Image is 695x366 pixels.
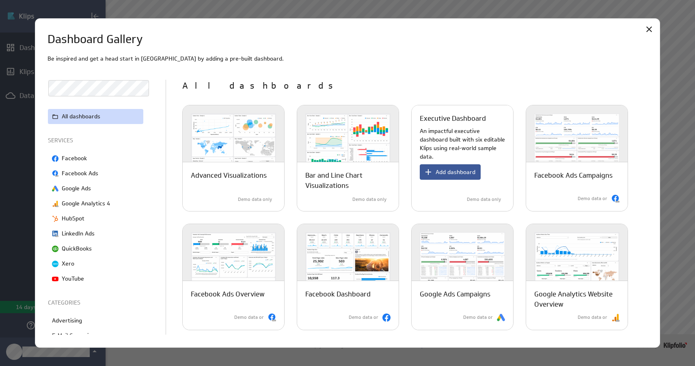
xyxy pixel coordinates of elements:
[52,185,58,192] img: image8417636050194330799.png
[420,127,505,161] p: An impactful executive dashboard built with six editable Klips using real-world sample data.
[183,224,284,297] img: facebook_ads_dashboard-light-600x400.png
[352,196,386,203] p: Demo data only
[62,112,100,121] p: All dashboards
[297,224,399,297] img: facebook_dashboard-light-600x400.png
[48,298,145,307] p: CATEGORIES
[238,196,272,203] p: Demo data only
[62,154,87,163] p: Facebook
[611,314,619,322] img: Google Analytics 4
[611,195,619,203] img: Facebook Ads
[382,314,391,322] img: Facebook
[62,184,91,193] p: Google Ads
[182,80,648,93] p: All dashboards
[52,216,58,222] img: image4788249492605619304.png
[52,231,58,237] img: image1858912082062294012.png
[62,214,84,223] p: HubSpot
[305,289,371,299] p: Facebook Dashboard
[349,314,378,321] p: Demo data or
[305,170,391,191] p: Bar and Line Chart Visualizations
[62,169,98,178] p: Facebook Ads
[52,155,58,162] img: image729517258887019810.png
[62,244,92,253] p: QuickBooks
[62,199,110,208] p: Google Analytics 4
[52,246,58,252] img: image5502353411254158712.png
[526,105,628,179] img: facebook_ads_campaigns-light-600x400.png
[52,170,58,177] img: image2754833655435752804.png
[234,314,264,321] p: Demo data or
[268,314,276,322] img: Facebook Ads
[52,200,58,207] img: image6502031566950861830.png
[534,170,613,181] p: Facebook Ads Campaigns
[412,224,513,297] img: google_ads_performance-light-600x400.png
[467,196,501,203] p: Demo data only
[420,289,490,299] p: Google Ads Campaigns
[52,276,58,282] img: image7114667537295097211.png
[463,314,493,321] p: Demo data or
[183,105,284,179] img: advanced_visualizations-light-600x400.png
[62,229,95,238] p: LinkedIn Ads
[297,105,399,179] img: bar_line_chart-light-600x400.png
[47,54,648,63] p: Be inspired and get a head start in [GEOGRAPHIC_DATA] by adding a pre-built dashboard.
[534,289,619,309] p: Google Analytics Website Overview
[191,170,267,181] p: Advanced Visualizations
[62,274,84,283] p: YouTube
[497,314,505,322] img: Google Ads
[420,113,486,124] p: Executive Dashboard
[52,331,95,340] p: E-Mail Campaign
[52,261,58,267] img: image3155776258136118639.png
[578,314,607,321] p: Demo data or
[48,136,145,145] p: SERVICES
[62,259,74,268] p: Xero
[47,31,143,48] h1: Dashboard Gallery
[191,289,265,299] p: Facebook Ads Overview
[642,22,656,36] div: Close
[52,316,82,325] p: Advertising
[578,195,607,202] p: Demo data or
[436,168,475,176] span: Add dashboard
[420,164,481,180] button: Add dashboard
[526,224,628,297] img: ga_website_overview-light-600x400.png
